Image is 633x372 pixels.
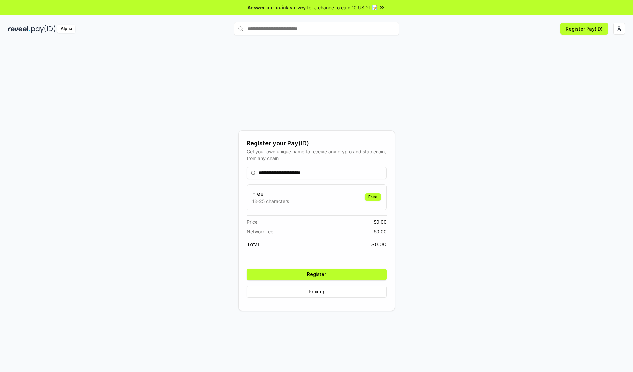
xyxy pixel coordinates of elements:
[248,4,306,11] span: Answer our quick survey
[247,241,259,248] span: Total
[374,218,387,225] span: $ 0.00
[247,218,257,225] span: Price
[247,148,387,162] div: Get your own unique name to receive any crypto and stablecoin, from any chain
[247,269,387,280] button: Register
[560,23,608,35] button: Register Pay(ID)
[252,198,289,205] p: 13-25 characters
[247,139,387,148] div: Register your Pay(ID)
[31,25,56,33] img: pay_id
[57,25,75,33] div: Alpha
[371,241,387,248] span: $ 0.00
[365,193,381,201] div: Free
[8,25,30,33] img: reveel_dark
[247,228,273,235] span: Network fee
[252,190,289,198] h3: Free
[307,4,377,11] span: for a chance to earn 10 USDT 📝
[247,286,387,298] button: Pricing
[374,228,387,235] span: $ 0.00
